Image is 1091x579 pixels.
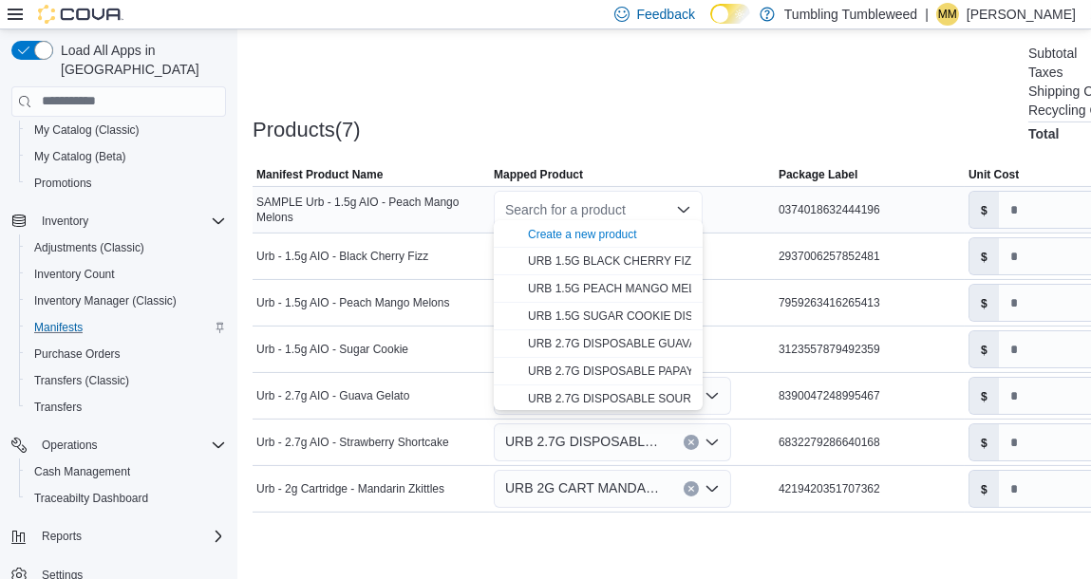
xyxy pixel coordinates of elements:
[34,434,226,457] span: Operations
[256,195,486,225] span: SAMPLE Urb - 1.5g AIO - Peach Mango Melons
[684,481,699,496] button: Clear input
[27,263,226,286] span: Inventory Count
[34,525,226,548] span: Reports
[528,337,744,350] span: URB 2.7G DISPOSABLE GUAVA GELATO
[34,210,226,233] span: Inventory
[256,388,409,403] span: Urb - 2.7g AIO - Guava Gelato
[34,464,130,479] span: Cash Management
[27,396,89,419] a: Transfers
[969,378,999,414] label: $
[27,460,226,483] span: Cash Management
[19,117,234,143] button: My Catalog (Classic)
[34,434,105,457] button: Operations
[19,234,234,261] button: Adjustments (Classic)
[42,529,82,544] span: Reports
[494,303,703,330] button: URB 1.5G SUGAR COOKIE DISPOSABLE
[505,430,665,453] span: URB 2.7G DISPOSABLE STRAWBERRY SHORTCAKE
[53,41,226,79] span: Load All Apps in [GEOGRAPHIC_DATA]
[779,342,880,357] span: 3123557879492359
[34,122,140,138] span: My Catalog (Classic)
[27,343,128,365] a: Purchase Orders
[34,320,83,335] span: Manifests
[784,3,917,26] p: Tumbling Tumbleweed
[27,119,226,141] span: My Catalog (Classic)
[779,167,857,182] span: Package Label
[42,214,88,229] span: Inventory
[34,491,148,506] span: Traceabilty Dashboard
[34,267,115,282] span: Inventory Count
[684,435,699,450] button: Clear input
[969,424,999,460] label: $
[779,202,880,217] span: 0374018632444196
[19,170,234,196] button: Promotions
[34,525,89,548] button: Reports
[494,330,703,358] button: URB 2.7G DISPOSABLE GUAVA GELATO
[967,3,1076,26] p: [PERSON_NAME]
[705,481,720,496] button: Open list of options
[19,314,234,341] button: Manifests
[27,460,138,483] a: Cash Management
[256,435,449,450] span: Urb - 2.7g AIO - Strawberry Shortcake
[256,481,444,496] span: Urb - 2g Cartridge - Mandarin Zkittles
[27,145,134,168] a: My Catalog (Beta)
[34,176,92,191] span: Promotions
[969,331,999,367] label: $
[1028,46,1077,61] h6: Subtotal
[1028,65,1063,80] h6: Taxes
[938,3,957,26] span: MM
[19,288,234,314] button: Inventory Manager (Classic)
[256,167,383,182] span: Manifest Product Name
[256,342,408,357] span: Urb - 1.5g AIO - Sugar Cookie
[38,5,123,24] img: Cova
[969,192,999,228] label: $
[676,202,691,217] button: Close list of options
[779,435,880,450] span: 6832279286640168
[4,208,234,234] button: Inventory
[1028,126,1059,141] h4: Total
[779,249,880,264] span: 2937006257852481
[27,316,90,339] a: Manifests
[19,367,234,394] button: Transfers (Classic)
[925,3,929,26] p: |
[27,289,226,312] span: Inventory Manager (Classic)
[528,227,637,242] button: Create a new product
[19,394,234,420] button: Transfers
[494,385,703,413] button: URB 2.7G DISPOSABLE SOUR BLUEBERRY
[936,3,959,26] div: Mike Martinez
[19,341,234,367] button: Purchase Orders
[34,373,129,388] span: Transfers (Classic)
[969,238,999,274] label: $
[528,364,743,378] span: URB 2.7G DISPOSABLE PAPAYA PUNCH
[710,4,750,24] input: Dark Mode
[969,471,999,507] label: $
[637,5,695,24] span: Feedback
[19,261,234,288] button: Inventory Count
[42,438,98,453] span: Operations
[27,316,226,339] span: Manifests
[34,240,144,255] span: Adjustments (Classic)
[27,487,156,510] a: Traceabilty Dashboard
[779,388,880,403] span: 8390047248995467
[27,172,100,195] a: Promotions
[27,487,226,510] span: Traceabilty Dashboard
[4,523,234,550] button: Reports
[34,293,177,308] span: Inventory Manager (Classic)
[528,392,763,405] span: URB 2.7G DISPOSABLE SOUR BLUEBERRY
[494,220,703,248] button: Create a new product
[779,481,880,496] span: 4219420351707362
[705,388,720,403] button: Open list of options
[27,343,226,365] span: Purchase Orders
[528,254,774,268] span: URB 1.5G BLACK CHERRY FIZZ DISPOSABLE
[27,369,226,392] span: Transfers (Classic)
[253,119,361,141] h3: Products(7)
[528,282,795,295] span: URB 1.5G PEACH MANGO MELONS DISPOSABLE
[27,236,226,259] span: Adjustments (Classic)
[27,289,184,312] a: Inventory Manager (Classic)
[505,476,665,499] span: URB 2G CART MANDARIN ZKITTLES
[779,295,880,310] span: 7959263416265413
[34,149,126,164] span: My Catalog (Beta)
[19,485,234,512] button: Traceabilty Dashboard
[710,24,711,25] span: Dark Mode
[705,435,720,450] button: Open list of options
